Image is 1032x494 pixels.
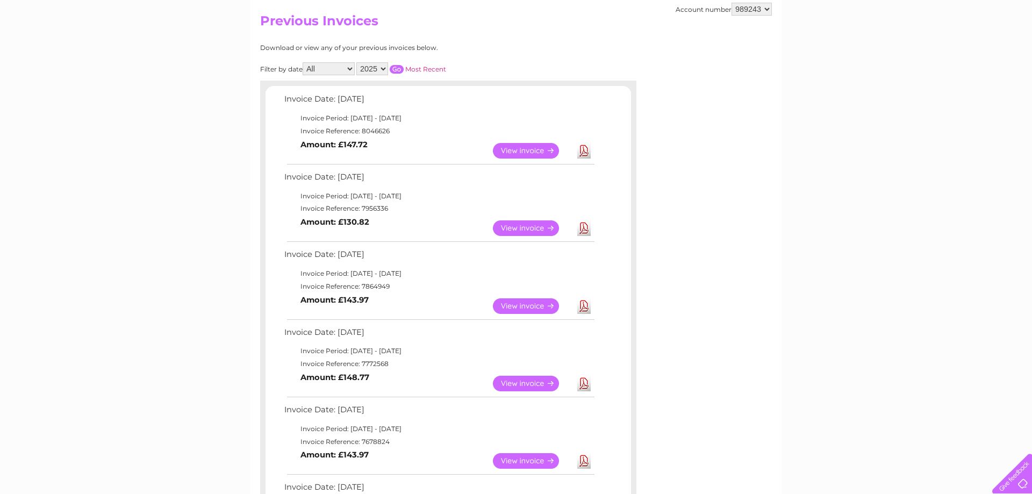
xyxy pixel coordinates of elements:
[282,267,596,280] td: Invoice Period: [DATE] - [DATE]
[577,453,591,469] a: Download
[577,298,591,314] a: Download
[577,376,591,391] a: Download
[900,46,932,54] a: Telecoms
[493,298,572,314] a: View
[282,125,596,138] td: Invoice Reference: 8046626
[493,220,572,236] a: View
[263,6,771,52] div: Clear Business is a trading name of Verastar Limited (registered in [GEOGRAPHIC_DATA] No. 3667643...
[405,65,446,73] a: Most Recent
[938,46,954,54] a: Blog
[870,46,893,54] a: Energy
[300,373,369,382] b: Amount: £148.77
[282,435,596,448] td: Invoice Reference: 7678824
[300,217,369,227] b: Amount: £130.82
[282,247,596,267] td: Invoice Date: [DATE]
[260,62,542,75] div: Filter by date
[282,202,596,215] td: Invoice Reference: 7956336
[260,44,542,52] div: Download or view any of your previous invoices below.
[961,46,987,54] a: Contact
[282,92,596,112] td: Invoice Date: [DATE]
[282,423,596,435] td: Invoice Period: [DATE] - [DATE]
[577,220,591,236] a: Download
[300,450,369,460] b: Amount: £143.97
[493,453,572,469] a: View
[260,13,772,34] h2: Previous Invoices
[829,5,904,19] a: 0333 014 3131
[282,112,596,125] td: Invoice Period: [DATE] - [DATE]
[282,325,596,345] td: Invoice Date: [DATE]
[997,46,1022,54] a: Log out
[282,345,596,357] td: Invoice Period: [DATE] - [DATE]
[300,295,369,305] b: Amount: £143.97
[282,190,596,203] td: Invoice Period: [DATE] - [DATE]
[843,46,863,54] a: Water
[300,140,368,149] b: Amount: £147.72
[282,280,596,293] td: Invoice Reference: 7864949
[493,143,572,159] a: View
[282,170,596,190] td: Invoice Date: [DATE]
[282,403,596,423] td: Invoice Date: [DATE]
[282,357,596,370] td: Invoice Reference: 7772568
[493,376,572,391] a: View
[676,3,772,16] div: Account number
[577,143,591,159] a: Download
[36,28,91,61] img: logo.png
